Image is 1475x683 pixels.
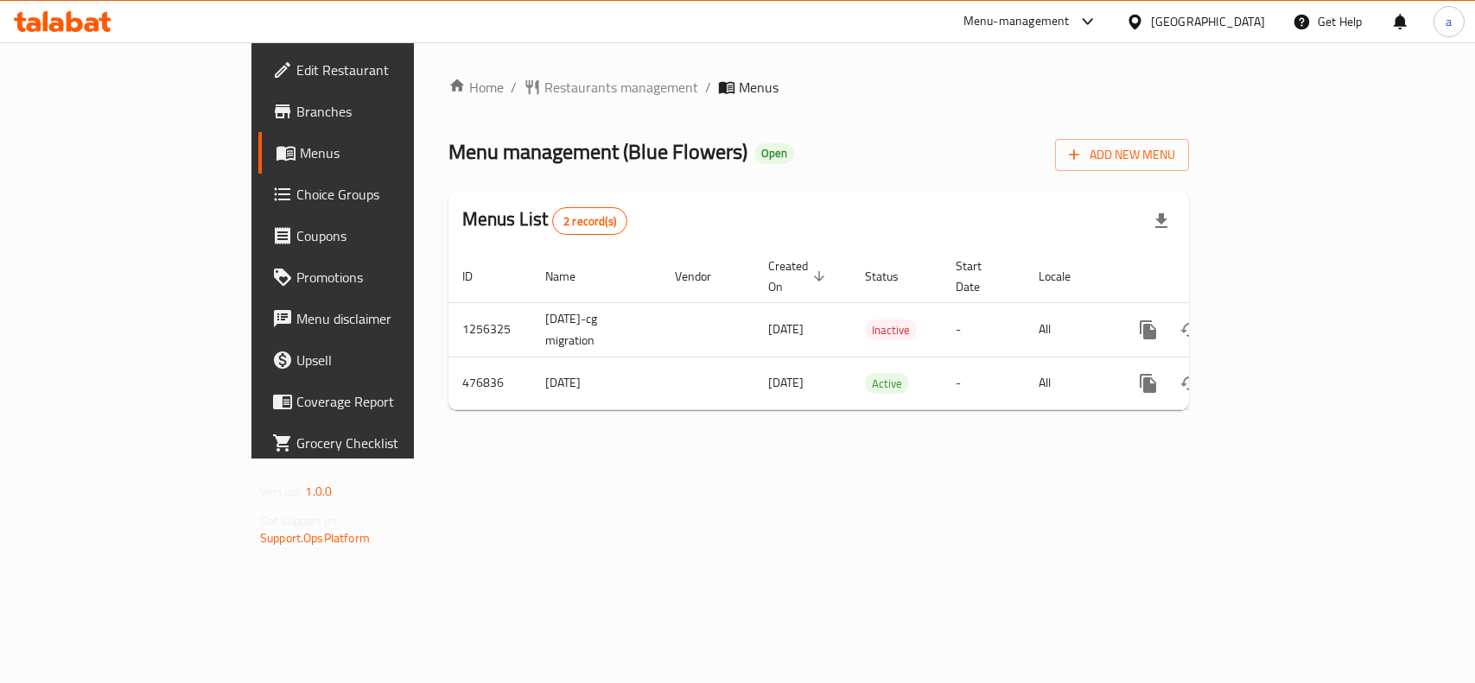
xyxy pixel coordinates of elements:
[768,371,804,394] span: [DATE]
[865,374,909,394] span: Active
[1025,302,1114,357] td: All
[448,77,1189,98] nav: breadcrumb
[305,480,332,503] span: 1.0.0
[258,132,498,174] a: Menus
[296,225,484,246] span: Coupons
[258,298,498,339] a: Menu disclaimer
[531,302,661,357] td: [DATE]-cg migration
[1025,357,1114,409] td: All
[942,357,1025,409] td: -
[511,77,517,98] li: /
[260,509,340,532] span: Get support on:
[296,267,484,288] span: Promotions
[553,213,626,230] span: 2 record(s)
[258,339,498,381] a: Upsell
[754,143,794,164] div: Open
[462,206,627,235] h2: Menus List
[296,350,484,370] span: Upsell
[545,266,598,287] span: Name
[1151,12,1265,31] div: [GEOGRAPHIC_DATA]
[258,215,498,256] a: Coupons
[258,422,498,464] a: Grocery Checklist
[260,527,370,549] a: Support.OpsPlatform
[258,256,498,298] a: Promotions
[300,142,484,163] span: Menus
[1114,250,1307,303] th: Actions
[552,207,627,235] div: Total records count
[258,174,498,215] a: Choice Groups
[768,256,830,297] span: Created On
[739,77,779,98] span: Menus
[768,318,804,340] span: [DATE]
[258,381,498,422] a: Coverage Report
[258,49,498,91] a: Edit Restaurant
[296,184,484,205] span: Choice Groups
[296,433,484,453] span: Grocery Checklist
[524,77,698,98] a: Restaurants management
[1446,12,1452,31] span: a
[1128,309,1169,351] button: more
[675,266,734,287] span: Vendor
[258,91,498,132] a: Branches
[296,101,484,122] span: Branches
[1169,309,1211,351] button: Change Status
[865,320,917,340] span: Inactive
[1169,363,1211,404] button: Change Status
[1055,139,1189,171] button: Add New Menu
[956,256,1004,297] span: Start Date
[942,302,1025,357] td: -
[544,77,698,98] span: Restaurants management
[1039,266,1093,287] span: Locale
[865,373,909,394] div: Active
[1141,200,1182,242] div: Export file
[296,391,484,412] span: Coverage Report
[754,146,794,161] span: Open
[448,132,747,171] span: Menu management ( Blue Flowers )
[531,357,661,409] td: [DATE]
[296,308,484,329] span: Menu disclaimer
[260,480,302,503] span: Version:
[865,266,921,287] span: Status
[1128,363,1169,404] button: more
[705,77,711,98] li: /
[963,11,1070,32] div: Menu-management
[1069,144,1175,166] span: Add New Menu
[462,266,495,287] span: ID
[296,60,484,80] span: Edit Restaurant
[448,250,1307,410] table: enhanced table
